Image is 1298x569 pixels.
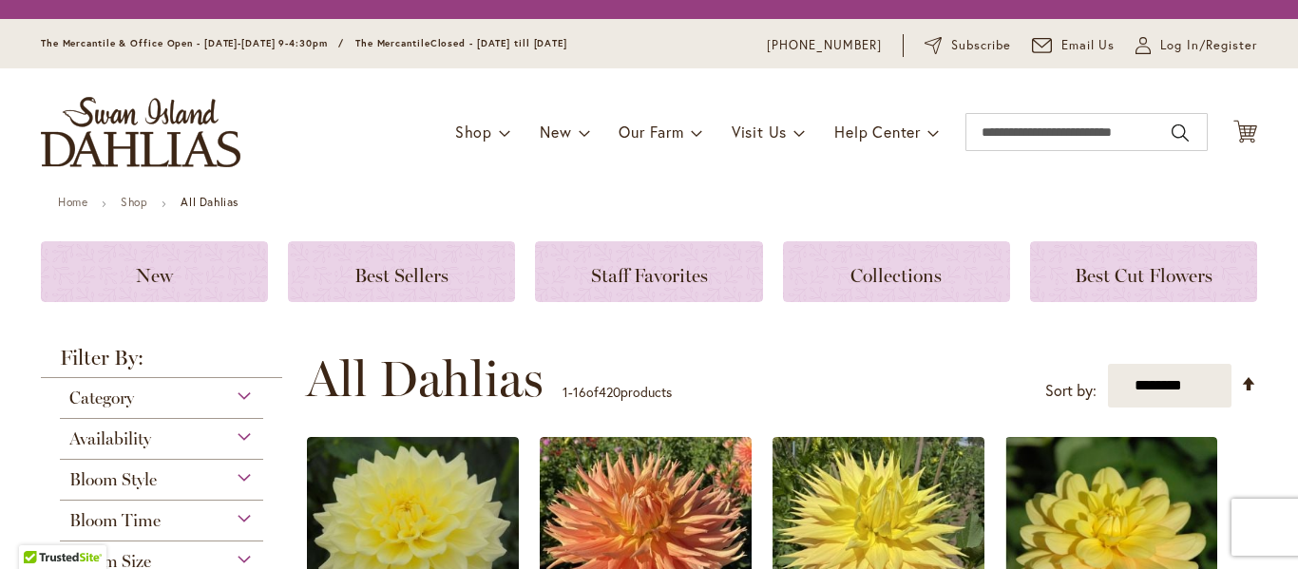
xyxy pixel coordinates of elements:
[69,469,157,490] span: Bloom Style
[834,122,921,142] span: Help Center
[1030,241,1257,302] a: Best Cut Flowers
[306,351,544,408] span: All Dahlias
[540,122,571,142] span: New
[563,377,672,408] p: - of products
[1136,36,1257,55] a: Log In/Register
[69,510,161,531] span: Bloom Time
[69,388,134,408] span: Category
[1075,264,1212,287] span: Best Cut Flowers
[288,241,515,302] a: Best Sellers
[14,502,67,555] iframe: Launch Accessibility Center
[41,348,282,378] strong: Filter By:
[69,428,151,449] span: Availability
[455,122,492,142] span: Shop
[1172,118,1189,148] button: Search
[41,37,430,49] span: The Mercantile & Office Open - [DATE]-[DATE] 9-4:30pm / The Mercantile
[732,122,787,142] span: Visit Us
[783,241,1010,302] a: Collections
[41,241,268,302] a: New
[58,195,87,209] a: Home
[925,36,1011,55] a: Subscribe
[121,195,147,209] a: Shop
[136,264,173,287] span: New
[563,383,568,401] span: 1
[1032,36,1116,55] a: Email Us
[1061,36,1116,55] span: Email Us
[1160,36,1257,55] span: Log In/Register
[599,383,620,401] span: 420
[430,37,567,49] span: Closed - [DATE] till [DATE]
[535,241,762,302] a: Staff Favorites
[767,36,882,55] a: [PHONE_NUMBER]
[1045,373,1097,408] label: Sort by:
[41,97,240,167] a: store logo
[951,36,1011,55] span: Subscribe
[850,264,942,287] span: Collections
[619,122,683,142] span: Our Farm
[573,383,586,401] span: 16
[354,264,449,287] span: Best Sellers
[181,195,239,209] strong: All Dahlias
[591,264,708,287] span: Staff Favorites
